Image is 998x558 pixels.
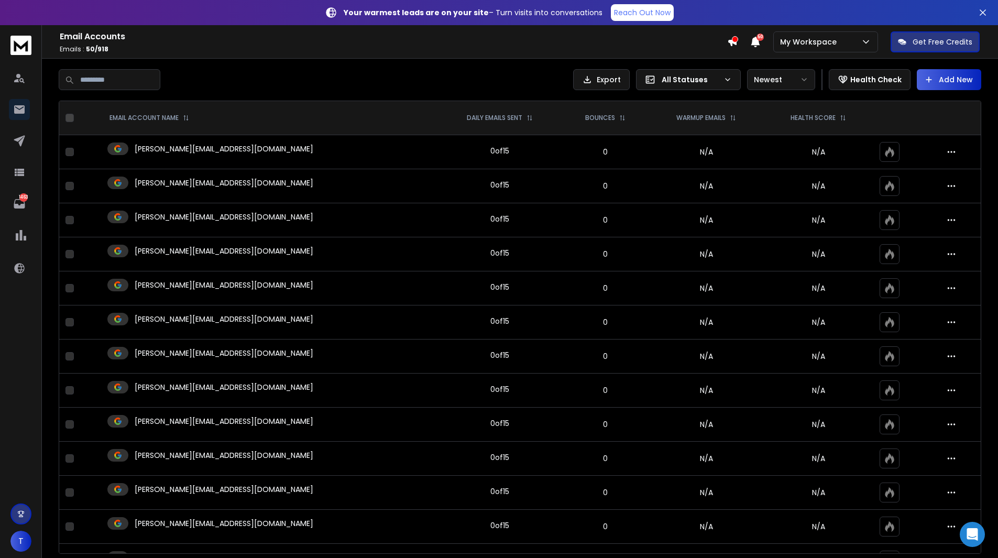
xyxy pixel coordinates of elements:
p: 0 [568,283,642,293]
strong: Your warmest leads are on your site [344,7,489,18]
td: N/A [649,203,764,237]
td: N/A [649,169,764,203]
p: 0 [568,419,642,430]
p: Reach Out Now [614,7,671,18]
td: N/A [649,237,764,271]
p: 0 [568,487,642,498]
td: N/A [649,476,764,510]
p: All Statuses [662,74,719,85]
div: 0 of 15 [490,418,509,429]
p: [PERSON_NAME][EMAIL_ADDRESS][DOMAIN_NAME] [135,450,313,461]
p: N/A [770,453,867,464]
p: [PERSON_NAME][EMAIL_ADDRESS][DOMAIN_NAME] [135,348,313,358]
button: T [10,531,31,552]
p: N/A [770,487,867,498]
button: Add New [917,69,981,90]
p: 0 [568,147,642,157]
div: 0 of 15 [490,316,509,326]
td: N/A [649,135,764,169]
td: N/A [649,271,764,305]
p: N/A [770,419,867,430]
a: 1463 [9,193,30,214]
p: Get Free Credits [913,37,972,47]
p: [PERSON_NAME][EMAIL_ADDRESS][DOMAIN_NAME] [135,246,313,256]
p: 0 [568,215,642,225]
p: Health Check [850,74,902,85]
p: HEALTH SCORE [791,114,836,122]
p: Emails : [60,45,727,53]
p: 0 [568,317,642,327]
button: Health Check [829,69,911,90]
p: DAILY EMAILS SENT [467,114,522,122]
p: N/A [770,147,867,157]
td: N/A [649,510,764,544]
p: BOUNCES [585,114,615,122]
p: [PERSON_NAME][EMAIL_ADDRESS][DOMAIN_NAME] [135,484,313,495]
p: N/A [770,249,867,259]
p: [PERSON_NAME][EMAIL_ADDRESS][DOMAIN_NAME] [135,178,313,188]
p: [PERSON_NAME][EMAIL_ADDRESS][DOMAIN_NAME] [135,314,313,324]
p: N/A [770,351,867,362]
p: 0 [568,249,642,259]
a: Reach Out Now [611,4,674,21]
img: logo [10,36,31,55]
p: [PERSON_NAME][EMAIL_ADDRESS][DOMAIN_NAME] [135,212,313,222]
p: [PERSON_NAME][EMAIL_ADDRESS][DOMAIN_NAME] [135,280,313,290]
p: 0 [568,181,642,191]
td: N/A [649,305,764,340]
div: 0 of 15 [490,180,509,190]
div: 0 of 15 [490,486,509,497]
h1: Email Accounts [60,30,727,43]
p: N/A [770,283,867,293]
p: [PERSON_NAME][EMAIL_ADDRESS][DOMAIN_NAME] [135,416,313,426]
div: 0 of 15 [490,282,509,292]
p: [PERSON_NAME][EMAIL_ADDRESS][DOMAIN_NAME] [135,382,313,392]
button: Export [573,69,630,90]
p: N/A [770,521,867,532]
div: 0 of 15 [490,214,509,224]
div: 0 of 15 [490,384,509,395]
span: 50 / 918 [86,45,108,53]
p: N/A [770,385,867,396]
p: 0 [568,521,642,532]
p: 1463 [19,193,28,202]
p: 0 [568,453,642,464]
span: 50 [756,34,764,41]
div: 0 of 15 [490,452,509,463]
td: N/A [649,442,764,476]
button: Newest [747,69,815,90]
p: 0 [568,385,642,396]
p: N/A [770,181,867,191]
p: WARMUP EMAILS [676,114,726,122]
p: N/A [770,215,867,225]
td: N/A [649,340,764,374]
p: – Turn visits into conversations [344,7,602,18]
div: Open Intercom Messenger [960,522,985,547]
p: [PERSON_NAME][EMAIL_ADDRESS][DOMAIN_NAME] [135,144,313,154]
div: 0 of 15 [490,146,509,156]
td: N/A [649,374,764,408]
p: 0 [568,351,642,362]
div: 0 of 15 [490,520,509,531]
div: 0 of 15 [490,248,509,258]
td: N/A [649,408,764,442]
p: N/A [770,317,867,327]
div: EMAIL ACCOUNT NAME [109,114,189,122]
p: [PERSON_NAME][EMAIL_ADDRESS][DOMAIN_NAME] [135,518,313,529]
p: My Workspace [780,37,841,47]
button: Get Free Credits [891,31,980,52]
div: 0 of 15 [490,350,509,360]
